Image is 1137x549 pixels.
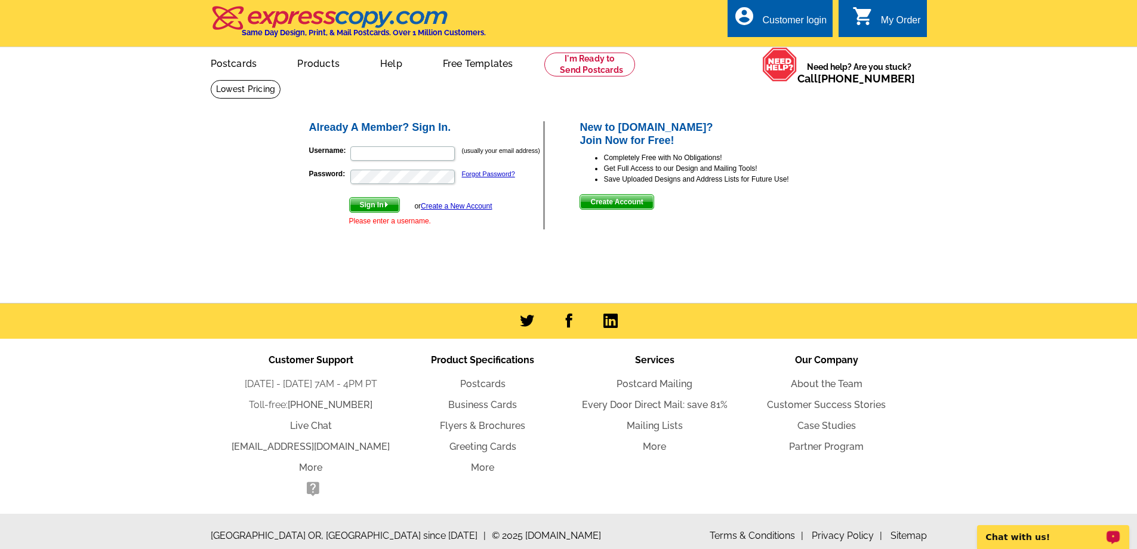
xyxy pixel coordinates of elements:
i: shopping_cart [852,5,874,27]
a: About the Team [791,378,862,389]
a: Postcards [192,48,276,76]
a: Terms & Conditions [710,530,803,541]
a: More [471,462,494,473]
span: Services [635,354,674,366]
a: Products [278,48,359,76]
div: Customer login [762,15,827,32]
iframe: LiveChat chat widget [969,511,1137,549]
a: Forgot Password? [462,170,515,177]
span: Need help? Are you stuck? [797,61,921,85]
a: Same Day Design, Print, & Mail Postcards. Over 1 Million Customers. [211,14,486,37]
h2: Already A Member? Sign In. [309,121,544,134]
li: Completely Free with No Obligations! [603,152,830,163]
a: shopping_cart My Order [852,13,921,28]
a: Customer Success Stories [767,399,886,410]
i: account_circle [734,5,755,27]
label: Username: [309,145,349,156]
span: Call [797,72,915,85]
a: More [299,462,322,473]
a: [PHONE_NUMBER] [288,399,372,410]
span: Sign In [350,198,399,212]
a: Mailing Lists [627,420,683,431]
label: Password: [309,168,349,179]
img: button-next-arrow-white.png [384,202,389,207]
a: Partner Program [789,441,864,452]
a: [EMAIL_ADDRESS][DOMAIN_NAME] [232,441,390,452]
a: Case Studies [797,420,856,431]
div: Please enter a username. [349,216,492,226]
a: Privacy Policy [812,530,882,541]
span: Create Account [580,195,653,209]
li: Toll-free: [225,398,397,412]
a: Sitemap [891,530,927,541]
a: account_circle Customer login [734,13,827,28]
span: Product Specifications [431,354,534,366]
h2: New to [DOMAIN_NAME]? Join Now for Free! [580,121,830,147]
a: Postcards [460,378,506,389]
span: [GEOGRAPHIC_DATA] OR, [GEOGRAPHIC_DATA] since [DATE] [211,529,486,543]
a: Every Door Direct Mail: save 81% [582,399,728,410]
a: [PHONE_NUMBER] [818,72,915,85]
small: (usually your email address) [462,147,540,154]
div: or [414,201,492,211]
a: Create a New Account [421,202,492,210]
span: © 2025 [DOMAIN_NAME] [492,529,601,543]
a: Business Cards [448,399,517,410]
a: Greeting Cards [449,441,516,452]
a: Postcard Mailing [617,378,692,389]
a: Live Chat [290,420,332,431]
span: Our Company [795,354,858,366]
div: My Order [881,15,921,32]
li: Get Full Access to our Design and Mailing Tools! [603,163,830,174]
button: Create Account [580,194,654,210]
a: Flyers & Brochures [440,420,525,431]
h4: Same Day Design, Print, & Mail Postcards. Over 1 Million Customers. [242,28,486,37]
a: Help [361,48,421,76]
a: More [643,441,666,452]
li: Save Uploaded Designs and Address Lists for Future Use! [603,174,830,185]
a: Free Templates [424,48,532,76]
li: [DATE] - [DATE] 7AM - 4PM PT [225,377,397,391]
span: Customer Support [269,354,353,366]
img: help [762,47,797,82]
button: Sign In [349,197,400,213]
